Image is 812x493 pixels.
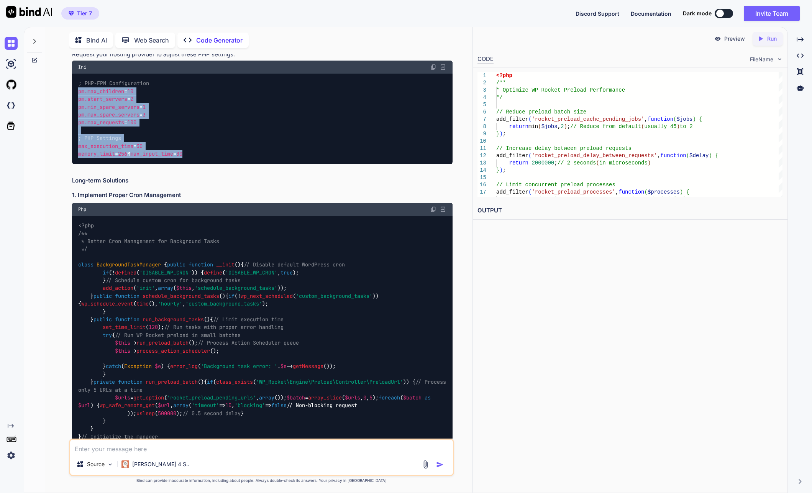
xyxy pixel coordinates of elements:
[118,378,204,385] span: ( )
[680,189,683,195] span: )
[213,316,284,323] span: // Limit execution time
[345,394,360,401] span: $urls
[496,87,625,93] span: * Optimize WP Rocket Preload Performance
[576,10,619,17] span: Discord Support
[158,402,170,409] span: $url
[425,394,431,401] span: as
[72,176,453,185] h2: Long-term Solutions
[72,50,453,59] p: Request your hosting provider to adjust these PHP settings:
[558,123,561,130] span: ,
[477,94,486,101] div: 4
[293,363,323,370] span: getMessage
[167,394,256,401] span: 'rocket_preload_pending_urls'
[576,10,619,18] button: Discord Support
[477,79,486,87] div: 2
[477,196,486,203] div: 18
[477,55,494,64] div: CODE
[430,64,436,70] img: copy
[106,363,121,370] span: catch
[216,378,253,385] span: class_exists
[189,261,241,268] span: ( )
[648,160,651,166] span: )
[78,135,121,141] span: ; PHP Settings
[78,96,127,103] span: pm.start_servers
[477,101,486,108] div: 5
[503,167,506,173] span: ;
[173,402,189,409] span: array
[78,222,449,449] code: { { (! ( )) { ( , ); } ( , ( , )); } { (! ( )) { ( (), , ); } } { ( ); { -> (); -> (); } ( ) { ( ...
[715,153,718,159] span: {
[81,301,133,307] span: wp_schedule_event
[677,123,680,130] span: )
[78,64,86,70] span: Ini
[674,116,677,122] span: (
[79,80,149,87] span: ; PHP-FPM Configuration
[182,410,241,417] span: // 0.5 second delay
[115,332,241,339] span: // Run WP Rocket preload in small batches
[192,402,219,409] span: 'timeout'
[532,196,535,202] span: 1
[134,36,169,45] p: Web Search
[532,160,554,166] span: 2000000
[225,402,231,409] span: 10
[496,72,512,79] span: <?php
[503,131,506,137] span: ;
[477,167,486,174] div: 14
[185,301,262,307] span: 'custom_background_tasks'
[440,64,446,71] img: Open in Browser
[115,347,130,354] span: $this
[440,206,446,213] img: Open in Browser
[170,363,198,370] span: error_log
[648,189,680,195] span: $processes
[714,35,721,42] img: preview
[94,316,112,323] span: public
[81,433,158,440] span: // Initialize the manager
[78,378,449,393] span: // Process only 5 URLs at a time
[509,160,528,166] span: return
[121,460,129,468] img: Claude 4 Sonnet
[554,160,558,166] span: ;
[207,378,213,385] span: if
[149,324,158,331] span: 120
[648,116,673,122] span: function
[477,174,486,181] div: 15
[176,285,192,292] span: $this
[136,410,155,417] span: usleep
[189,261,213,268] span: function
[477,189,486,196] div: 17
[658,153,661,159] span: ,
[198,340,299,347] span: // Process Action Scheduler queue
[78,206,86,212] span: Php
[103,324,146,331] span: set_time_limit
[496,189,528,195] span: add_filter
[78,104,139,110] span: pm.min_spare_servers
[241,293,293,299] span: wp_next_scheduled
[167,261,185,268] span: public
[538,123,541,130] span: (
[155,363,161,370] span: $e
[631,10,671,18] button: Documentation
[477,145,486,152] div: 11
[308,394,342,401] span: array_slice
[477,123,486,130] div: 8
[680,123,693,130] span: to 2
[225,269,277,276] span: 'DISABLE_WP_CRON'
[379,394,400,401] span: foreach
[509,123,528,130] span: return
[477,108,486,116] div: 6
[363,394,366,401] span: 0
[78,230,219,253] span: /** * Better Cron Management for Background Tasks */
[196,36,243,45] p: Code Generator
[94,293,112,299] span: public
[118,150,127,157] span: 256
[477,159,486,167] div: 13
[5,37,18,50] img: chat
[421,460,430,469] img: attachment
[631,10,671,17] span: Documentation
[103,269,109,276] span: if
[541,123,558,130] span: $jobs
[115,316,139,323] span: function
[143,293,219,299] span: schedule_background_tasks
[100,402,155,409] span: wp_safe_remote_get
[528,189,531,195] span: (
